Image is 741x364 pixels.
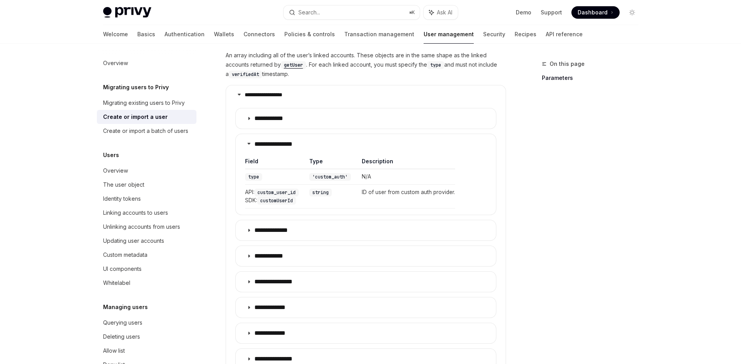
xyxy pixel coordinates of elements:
[103,194,141,203] div: Identity tokens
[578,9,608,16] span: Dashboard
[103,264,142,274] div: UI components
[281,61,306,69] code: getUser
[165,25,205,44] a: Authentication
[97,248,196,262] a: Custom metadata
[97,178,196,192] a: The user object
[103,278,130,288] div: Whitelabel
[546,25,583,44] a: API reference
[542,72,645,84] a: Parameters
[344,25,414,44] a: Transaction management
[97,124,196,138] a: Create or import a batch of users
[103,346,125,355] div: Allow list
[103,112,168,122] div: Create or import a user
[571,6,620,19] a: Dashboard
[243,25,275,44] a: Connectors
[245,173,262,181] code: type
[97,344,196,358] a: Allow list
[437,9,452,16] span: Ask AI
[214,25,234,44] a: Wallets
[626,6,638,19] button: Toggle dark mode
[103,150,119,160] h5: Users
[427,61,444,69] code: type
[103,332,140,341] div: Deleting users
[103,302,148,312] h5: Managing users
[356,185,455,209] td: ID of user from custom auth provider.
[103,208,168,217] div: Linking accounts to users
[97,206,196,220] a: Linking accounts to users
[103,318,142,327] div: Querying users
[309,173,351,181] code: 'custom_auth'
[103,58,128,68] div: Overview
[541,9,562,16] a: Support
[257,197,296,205] code: customUserId
[103,250,147,260] div: Custom metadata
[229,71,262,78] code: verifiedAt
[409,9,415,16] span: ⌘ K
[97,192,196,206] a: Identity tokens
[516,9,531,16] a: Demo
[97,276,196,290] a: Whitelabel
[304,157,356,169] th: Type
[245,185,304,209] td: API: SDK:
[97,164,196,178] a: Overview
[284,25,335,44] a: Policies & controls
[97,316,196,330] a: Querying users
[254,189,299,196] code: custom_user_id
[483,25,505,44] a: Security
[226,51,506,79] span: An array including all of the user’s linked accounts. These objects are in the same shape as the ...
[97,56,196,70] a: Overview
[424,5,458,19] button: Ask AI
[550,59,585,69] span: On this page
[103,180,144,189] div: The user object
[356,169,455,185] td: N/A
[356,157,455,169] th: Description
[103,126,188,136] div: Create or import a batch of users
[103,236,164,246] div: Updating user accounts
[103,25,128,44] a: Welcome
[103,222,180,231] div: Unlinking accounts from users
[103,166,128,175] div: Overview
[515,25,536,44] a: Recipes
[97,110,196,124] a: Create or import a user
[103,83,169,92] h5: Migrating users to Privy
[424,25,474,44] a: User management
[235,134,496,215] details: **** **** **** *FieldTypeDescriptiontype'custom_auth'N/AAPI:custom_user_id SDK:customUserIdstring...
[103,98,185,108] div: Migrating existing users to Privy
[103,7,151,18] img: light logo
[97,262,196,276] a: UI components
[97,96,196,110] a: Migrating existing users to Privy
[97,220,196,234] a: Unlinking accounts from users
[309,189,332,196] code: string
[97,234,196,248] a: Updating user accounts
[245,157,304,169] th: Field
[97,330,196,344] a: Deleting users
[298,8,320,17] div: Search...
[137,25,155,44] a: Basics
[284,5,420,19] button: Search...⌘K
[281,61,306,68] a: getUser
